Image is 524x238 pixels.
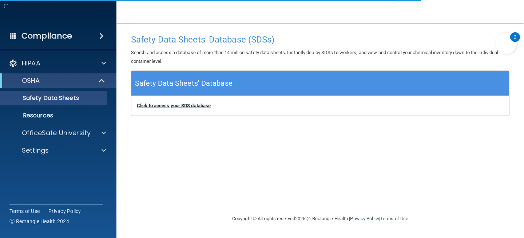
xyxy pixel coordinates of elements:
[5,112,104,119] p: Resources
[131,35,509,44] h4: Safety Data Sheets' Database (SDSs)
[514,37,516,47] div: 2
[187,207,453,230] div: Copyright © All rights reserved 2025 @ Rectangle Health | |
[380,216,408,221] a: Terms of Use
[131,48,509,66] p: Search and access a database of more than 14 million safety data sheets. Instantly deploy SDSs to...
[495,33,517,54] button: Open Resource Center, 2 new notifications
[5,94,104,102] p: Safety Data Sheets
[9,8,108,22] img: PMB logo
[9,129,106,137] a: OfficeSafe University
[9,207,40,215] a: Terms of Use
[350,216,379,221] a: Privacy Policy
[48,207,81,215] a: Privacy Policy
[9,59,106,68] a: HIPAA
[22,76,40,85] p: OSHA
[9,218,69,225] span: Ⓒ Rectangle Health 2024
[21,31,72,41] h4: Compliance
[135,77,233,90] h5: Safety Data Sheets' Database
[137,103,211,108] a: Click to access your SDS database
[22,146,49,155] p: Settings
[22,59,40,68] p: HIPAA
[22,129,91,137] p: OfficeSafe University
[9,76,106,85] a: OSHA
[9,146,106,155] a: Settings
